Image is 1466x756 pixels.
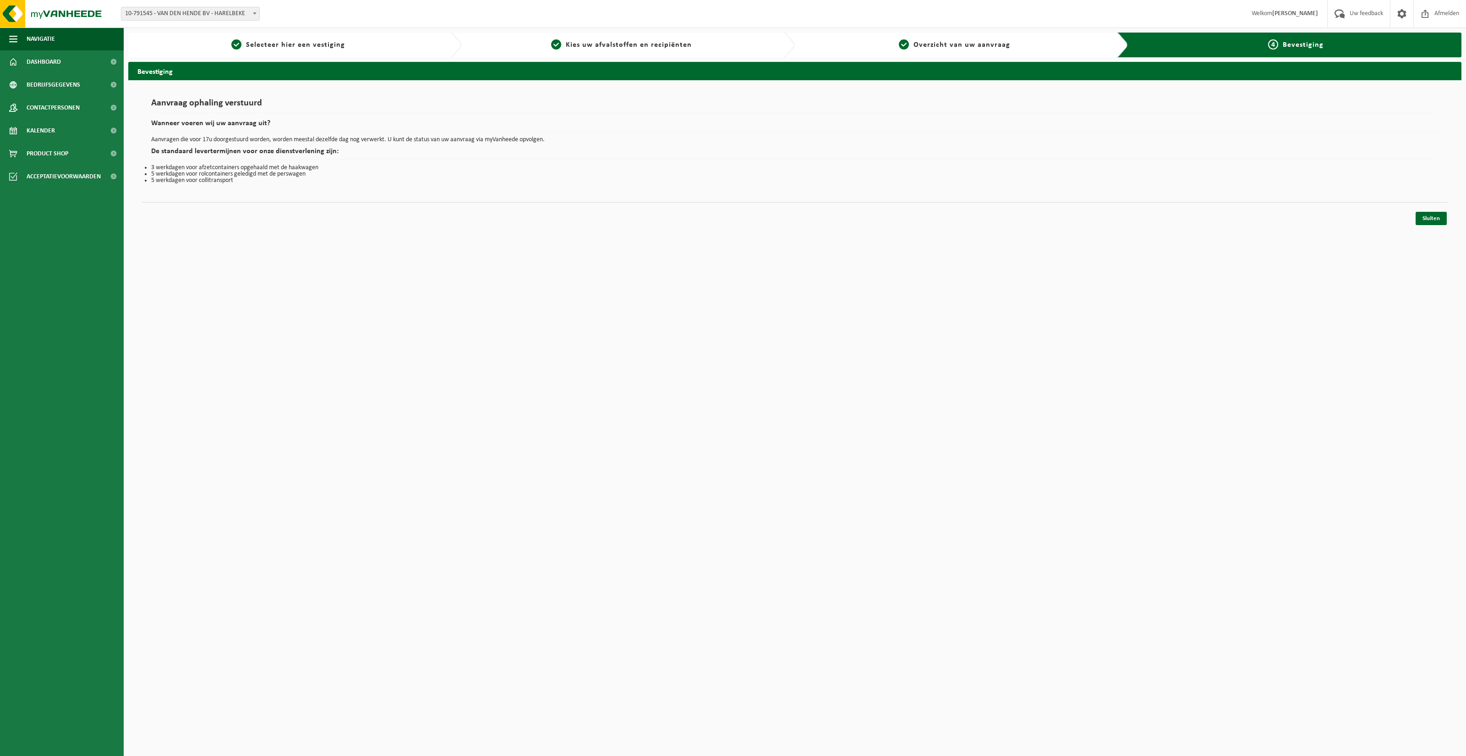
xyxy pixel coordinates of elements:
[27,119,55,142] span: Kalender
[151,177,1439,184] li: 5 werkdagen voor collitransport
[151,148,1439,160] h2: De standaard levertermijnen voor onze dienstverlening zijn:
[1283,41,1324,49] span: Bevestiging
[246,41,345,49] span: Selecteer hier een vestiging
[27,96,80,119] span: Contactpersonen
[121,7,260,21] span: 10-791545 - VAN DEN HENDE BV - HARELBEKE
[151,137,1439,143] p: Aanvragen die voor 17u doorgestuurd worden, worden meestal dezelfde dag nog verwerkt. U kunt de s...
[27,50,61,73] span: Dashboard
[27,165,101,188] span: Acceptatievoorwaarden
[914,41,1010,49] span: Overzicht van uw aanvraag
[27,73,80,96] span: Bedrijfsgegevens
[121,7,259,20] span: 10-791545 - VAN DEN HENDE BV - HARELBEKE
[151,120,1439,132] h2: Wanneer voeren wij uw aanvraag uit?
[133,39,443,50] a: 1Selecteer hier een vestiging
[899,39,909,50] span: 3
[27,28,55,50] span: Navigatie
[128,62,1461,80] h2: Bevestiging
[1416,212,1447,225] a: Sluiten
[151,171,1439,177] li: 5 werkdagen voor rolcontainers geledigd met de perswagen
[151,165,1439,171] li: 3 werkdagen voor afzetcontainers opgehaald met de haakwagen
[1272,10,1318,17] strong: [PERSON_NAME]
[466,39,777,50] a: 2Kies uw afvalstoffen en recipiënten
[799,39,1110,50] a: 3Overzicht van uw aanvraag
[231,39,241,50] span: 1
[551,39,561,50] span: 2
[27,142,68,165] span: Product Shop
[151,99,1439,113] h1: Aanvraag ophaling verstuurd
[1268,39,1278,50] span: 4
[566,41,692,49] span: Kies uw afvalstoffen en recipiënten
